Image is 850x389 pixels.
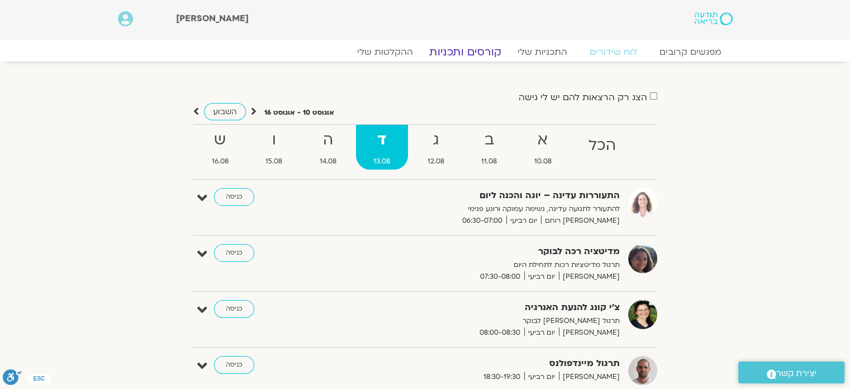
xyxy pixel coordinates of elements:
span: יום רביעי [524,271,559,283]
span: 13.08 [356,156,408,167]
span: יום רביעי [506,215,541,227]
a: ב11.08 [464,125,515,170]
a: מפגשים קרובים [648,46,733,58]
strong: ד [356,128,408,153]
a: א10.08 [517,125,569,170]
strong: ש [194,128,246,153]
p: תרגול מדיטציות רכות לתחילת היום [346,259,620,271]
a: ג12.08 [410,125,462,170]
a: ה14.08 [302,125,354,170]
span: 16.08 [194,156,246,167]
a: ש16.08 [194,125,246,170]
span: [PERSON_NAME] [559,371,620,383]
span: [PERSON_NAME] [559,327,620,339]
a: ד13.08 [356,125,408,170]
span: 06:30-07:00 [458,215,506,227]
a: השבוע [204,103,246,120]
span: יצירת קשר [776,366,816,381]
span: 07:30-08:00 [476,271,524,283]
label: הצג רק הרצאות להם יש לי גישה [519,92,647,102]
a: התכניות שלי [506,46,578,58]
strong: ה [302,128,354,153]
span: 08:00-08:30 [476,327,524,339]
p: אוגוסט 10 - אוגוסט 16 [264,107,334,119]
a: כניסה [214,300,254,318]
strong: צ'י קונג להנעת האנרגיה [346,300,620,315]
nav: Menu [118,46,733,58]
strong: מדיטציה רכה לבוקר [346,244,620,259]
span: [PERSON_NAME] [559,271,620,283]
span: 11.08 [464,156,515,167]
a: כניסה [214,356,254,374]
a: ו15.08 [248,125,300,170]
span: השבוע [213,106,237,117]
strong: ו [248,128,300,153]
strong: א [517,128,569,153]
a: הכל [571,125,634,170]
p: תרגול [PERSON_NAME] לבוקר [346,315,620,327]
a: לוח שידורים [578,46,648,58]
a: כניסה [214,188,254,206]
span: יום רביעי [524,371,559,383]
a: יצירת קשר [738,362,844,383]
span: [PERSON_NAME] רוחם [541,215,620,227]
span: [PERSON_NAME] [176,12,249,25]
span: 15.08 [248,156,300,167]
a: ההקלטות שלי [346,46,424,58]
span: 12.08 [410,156,462,167]
a: קורסים ותכניות [416,45,514,59]
span: 18:30-19:30 [479,371,524,383]
strong: תרגול מיינדפולנס [346,356,620,371]
span: 10.08 [517,156,569,167]
strong: ג [410,128,462,153]
p: להתעורר לתנועה עדינה, נשימה עמוקה ורוגע פנימי [346,203,620,215]
span: 14.08 [302,156,354,167]
strong: ב [464,128,515,153]
strong: הכל [571,133,634,158]
span: יום רביעי [524,327,559,339]
strong: התעוררות עדינה – יוגה והכנה ליום [346,188,620,203]
a: כניסה [214,244,254,262]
